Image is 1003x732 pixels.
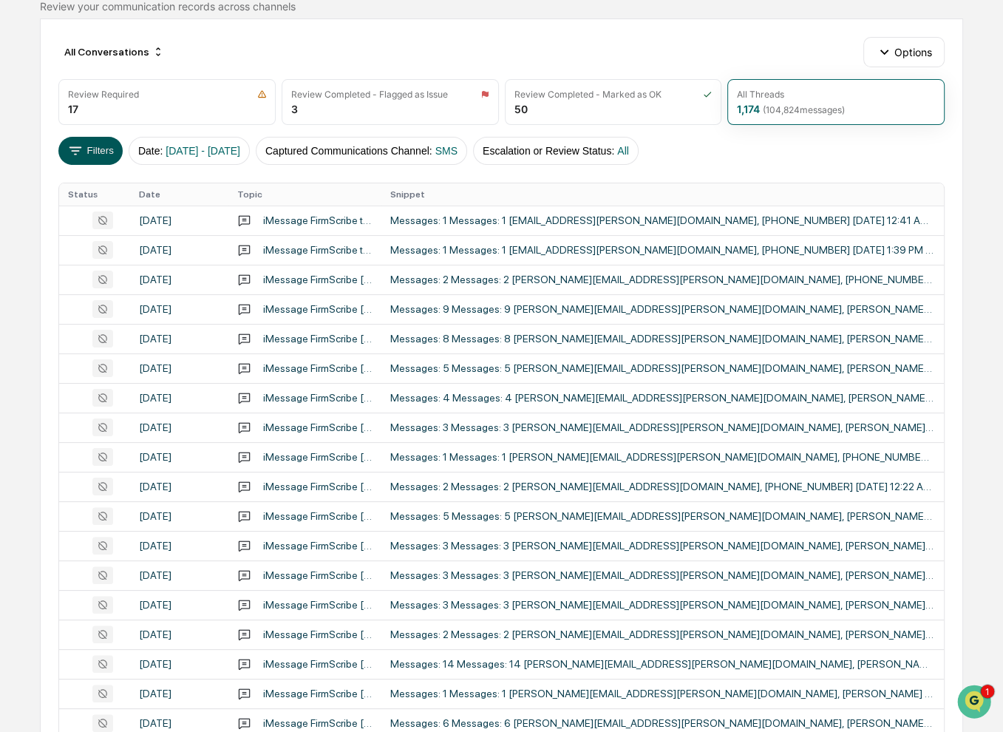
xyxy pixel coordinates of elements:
[256,137,467,165] button: Captured Communications Channel:SMS
[139,717,220,729] div: [DATE]
[480,89,489,99] img: icon
[58,137,123,165] button: Filters
[139,333,220,345] div: [DATE]
[58,40,170,64] div: All Conversations
[68,89,139,100] div: Review Required
[69,348,86,366] svg: >
[263,688,373,699] div: iMessage FirmScribe [PERSON_NAME].marquisaddicusadvisors.coms Conversation with [PERSON_NAME] 1 M...
[97,359,252,371] span: Remote
[263,392,373,404] div: iMessage FirmScribe [PERSON_NAME].robisonaddicusadvisors.coms Conversation with [PERSON_NAME] [PE...
[139,658,220,670] div: [DATE]
[863,37,944,67] button: Options
[139,510,220,522] div: [DATE]
[263,421,373,433] div: iMessage FirmScribe [PERSON_NAME].robisonaddicusadvisors.coms Conversation with [PERSON_NAME] [PE...
[737,89,784,100] div: All Threads
[139,451,220,463] div: [DATE]
[38,12,56,30] img: Go home
[139,362,220,374] div: [DATE]
[263,303,373,315] div: iMessage FirmScribe [PERSON_NAME].robisonaddicusadvisors.coms Conversation with [PERSON_NAME] [PE...
[139,599,220,611] div: [DATE]
[228,183,381,206] th: Topic
[263,510,373,522] div: iMessage FirmScribe [PERSON_NAME].robisonaddicusadvisors.coms Conversation with [PERSON_NAME] [PE...
[390,540,935,552] div: Messages: 3 Messages: 3 [PERSON_NAME][EMAIL_ADDRESS][PERSON_NAME][DOMAIN_NAME], [PERSON_NAME] [DA...
[390,628,935,640] div: Messages: 2 Messages: 2 [PERSON_NAME][EMAIL_ADDRESS][PERSON_NAME][DOMAIN_NAME], [PERSON_NAME] [DA...
[263,333,373,345] div: iMessage FirmScribe [PERSON_NAME].robisonaddicusadvisors.coms Conversation with [PERSON_NAME] [PE...
[139,481,220,492] div: [DATE]
[737,103,845,115] div: 1,174
[139,214,220,226] div: [DATE]
[132,401,163,413] span: [DATE]
[263,244,373,256] div: iMessage FirmScribe tabytha.morrisaddicusadvisors.coms Conversation with 18442627910 1 Message
[263,214,373,226] div: iMessage FirmScribe tabytha.morrisaddicusadvisors.coms Conversation with 18442113327 1 Message
[30,382,41,394] img: 1746055101610-c473b297-6a78-478c-a979-82029cc54cd1
[139,569,220,581] div: [DATE]
[139,244,220,256] div: [DATE]
[124,401,129,413] span: •
[55,203,262,328] p: Sounds great, I have attached a video here which will walk new users through connecting their bro...
[263,717,373,729] div: iMessage FirmScribe [PERSON_NAME].webbaddicusadvisors.coms Conversation with [PERSON_NAME] 6 Mess...
[390,599,935,611] div: Messages: 3 Messages: 3 [PERSON_NAME][EMAIL_ADDRESS][PERSON_NAME][DOMAIN_NAME], [PERSON_NAME] (Ad...
[390,244,935,256] div: Messages: 1 Messages: 1 [EMAIL_ADDRESS][PERSON_NAME][DOMAIN_NAME], [PHONE_NUMBER] [DATE] 1:39 PM ...
[263,569,373,581] div: iMessage FirmScribe [PERSON_NAME].quarlesaddicusadvisors.coms Conversation with [PERSON_NAME] 3 M...
[291,103,298,115] div: 3
[263,451,373,463] div: iMessage FirmScribe [PERSON_NAME].nashaddicusadvisors.coms Conversation with 639182634107 1 Message
[139,628,220,640] div: [DATE]
[473,137,639,165] button: Escalation or Review Status:All
[514,103,528,115] div: 50
[263,599,373,611] div: iMessage FirmScribe [PERSON_NAME].robisonaddicusadvisors.coms Conversation with [PERSON_NAME] [PE...
[956,683,996,723] iframe: Open customer support
[291,89,448,100] div: Review Completed - Flagged as Issue
[263,481,373,492] div: iMessage FirmScribe [PERSON_NAME].porteraddicusadvisors.coms Conversation with 16598370801 2 Mess...
[139,392,220,404] div: [DATE]
[139,303,220,315] div: [DATE]
[55,67,194,85] p: Sounds good, let me know!
[130,183,228,206] th: Date
[139,540,220,552] div: [DATE]
[390,333,935,345] div: Messages: 8 Messages: 8 [PERSON_NAME][EMAIL_ADDRESS][PERSON_NAME][DOMAIN_NAME], [PERSON_NAME] (Ad...
[390,569,935,581] div: Messages: 3 Messages: 3 [PERSON_NAME][EMAIL_ADDRESS][PERSON_NAME][DOMAIN_NAME], [PERSON_NAME] [DA...
[390,688,935,699] div: Messages: 1 Messages: 1 [PERSON_NAME][EMAIL_ADDRESS][PERSON_NAME][DOMAIN_NAME], [PERSON_NAME] [DA...
[239,166,269,178] span: [DATE]
[263,628,373,640] div: iMessage FirmScribe [PERSON_NAME].webbaddicusadvisors.coms Conversation with [PERSON_NAME] 2 Mess...
[390,717,935,729] div: Messages: 6 Messages: 6 [PERSON_NAME][EMAIL_ADDRESS][PERSON_NAME][DOMAIN_NAME], [PERSON_NAME] [DA...
[390,421,935,433] div: Messages: 3 Messages: 3 [PERSON_NAME][EMAIL_ADDRESS][PERSON_NAME][DOMAIN_NAME], [PERSON_NAME] (Ad...
[263,362,373,374] div: iMessage FirmScribe [PERSON_NAME].howelladdicusadvisors.coms Conversation with [PERSON_NAME] 5 Me...
[263,274,373,285] div: iMessage FirmScribe [PERSON_NAME].smithaddicusadvisors.coms Conversation with 16295294562 2 Messages
[129,137,250,165] button: Date:[DATE] - [DATE]
[390,214,935,226] div: Messages: 1 Messages: 1 [EMAIL_ADDRESS][PERSON_NAME][DOMAIN_NAME], [PHONE_NUMBER] [DATE] 12:41 AM...
[390,362,935,374] div: Messages: 5 Messages: 5 [PERSON_NAME][EMAIL_ADDRESS][PERSON_NAME][DOMAIN_NAME], [PERSON_NAME] [DA...
[390,392,935,404] div: Messages: 4 Messages: 4 [PERSON_NAME][EMAIL_ADDRESS][PERSON_NAME][DOMAIN_NAME], [PERSON_NAME] ([P...
[68,103,78,115] div: 17
[381,183,944,206] th: Snippet
[139,688,220,699] div: [DATE]
[390,274,935,285] div: Messages: 2 Messages: 2 [PERSON_NAME][EMAIL_ADDRESS][PERSON_NAME][DOMAIN_NAME], [PHONE_NUMBER] [D...
[390,658,935,670] div: Messages: 14 Messages: 14 [PERSON_NAME][EMAIL_ADDRESS][PERSON_NAME][DOMAIN_NAME], [PERSON_NAME], ...
[763,104,845,115] span: ( 104,824 messages)
[30,81,41,92] img: 1746055101610-c473b297-6a78-478c-a979-82029cc54cd1
[166,145,240,157] span: [DATE] - [DATE]
[118,138,262,156] div: Video file please, thank you.
[124,99,129,111] span: •
[435,145,458,157] span: SMS
[47,401,121,413] span: [PERSON_NAME]
[390,481,935,492] div: Messages: 2 Messages: 2 [PERSON_NAME][EMAIL_ADDRESS][DOMAIN_NAME], [PHONE_NUMBER] [DATE] 12:22 AM...
[59,183,130,206] th: Status
[617,145,629,157] span: All
[256,455,273,473] button: Send
[55,333,262,381] a: > Greenboard Brokerage Account Instructions.mp4 Remote
[514,89,662,100] div: Review Completed - Marked as OK
[15,66,38,89] img: Jack Rasmussen
[257,89,267,99] img: icon
[97,343,252,358] span: Greenboard Brokerage Account Instructions.mp4
[263,540,373,552] div: iMessage FirmScribe [PERSON_NAME].howelladdicusadvisors.coms Conversation with [PERSON_NAME] 3 Me...
[390,303,935,315] div: Messages: 9 Messages: 9 [PERSON_NAME][EMAIL_ADDRESS][PERSON_NAME][DOMAIN_NAME], [PERSON_NAME], [P...
[390,451,935,463] div: Messages: 1 Messages: 1 [PERSON_NAME][EMAIL_ADDRESS][PERSON_NAME][DOMAIN_NAME], [PHONE_NUMBER] [D...
[47,99,121,111] span: [PERSON_NAME]
[390,510,935,522] div: Messages: 5 Messages: 5 [PERSON_NAME][EMAIL_ADDRESS][PERSON_NAME][DOMAIN_NAME], [PERSON_NAME], [P...
[703,89,712,99] img: icon
[15,367,38,391] img: Jack Rasmussen
[263,658,373,670] div: iMessage FirmScribe [PERSON_NAME].robisonaddicusadvisors.coms Conversation with [PERSON_NAME] [PE...
[139,421,220,433] div: [DATE]
[132,99,163,111] span: [DATE]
